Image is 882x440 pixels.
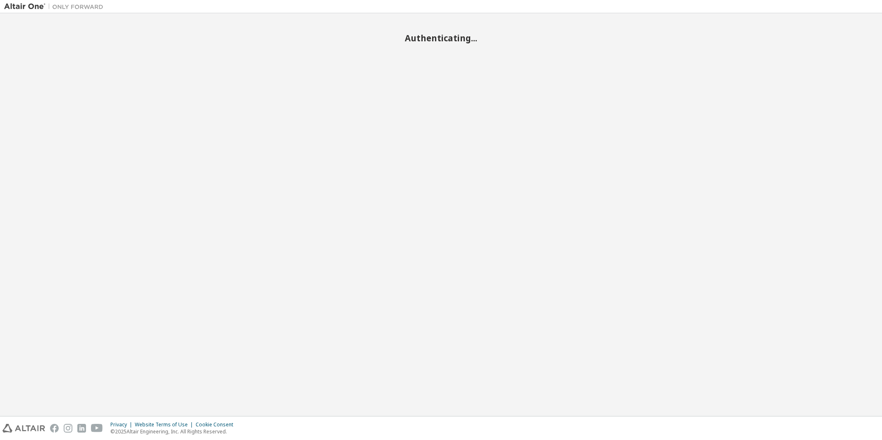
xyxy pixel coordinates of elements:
p: © 2025 Altair Engineering, Inc. All Rights Reserved. [110,428,238,435]
div: Privacy [110,421,135,428]
div: Website Terms of Use [135,421,196,428]
img: instagram.svg [64,424,72,433]
img: youtube.svg [91,424,103,433]
h2: Authenticating... [4,33,878,43]
img: altair_logo.svg [2,424,45,433]
img: linkedin.svg [77,424,86,433]
img: facebook.svg [50,424,59,433]
div: Cookie Consent [196,421,238,428]
img: Altair One [4,2,108,11]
